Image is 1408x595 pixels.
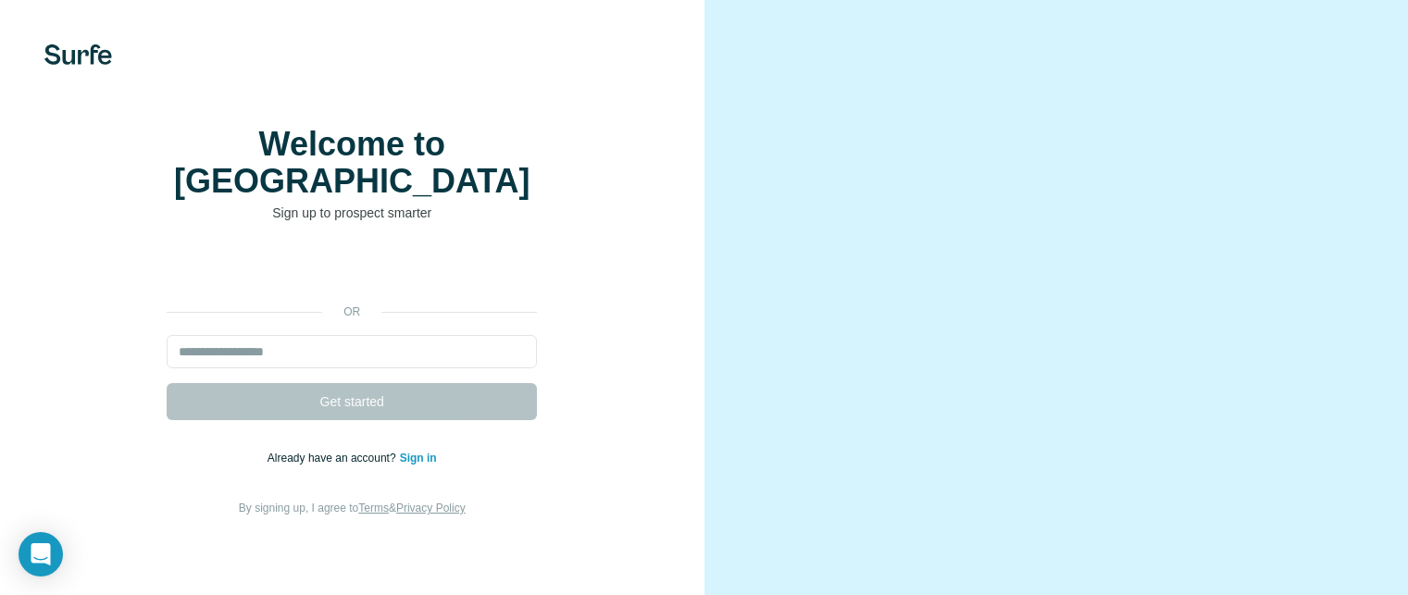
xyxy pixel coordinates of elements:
p: Sign up to prospect smarter [167,204,537,222]
p: or [322,304,381,320]
iframe: Sign in with Google Button [157,250,546,291]
img: Surfe's logo [44,44,112,65]
div: Open Intercom Messenger [19,532,63,576]
a: Sign in [400,452,437,465]
a: Terms [358,502,389,514]
span: By signing up, I agree to & [239,502,466,514]
a: Privacy Policy [396,502,466,514]
span: Already have an account? [268,452,400,465]
h1: Welcome to [GEOGRAPHIC_DATA] [167,126,537,200]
